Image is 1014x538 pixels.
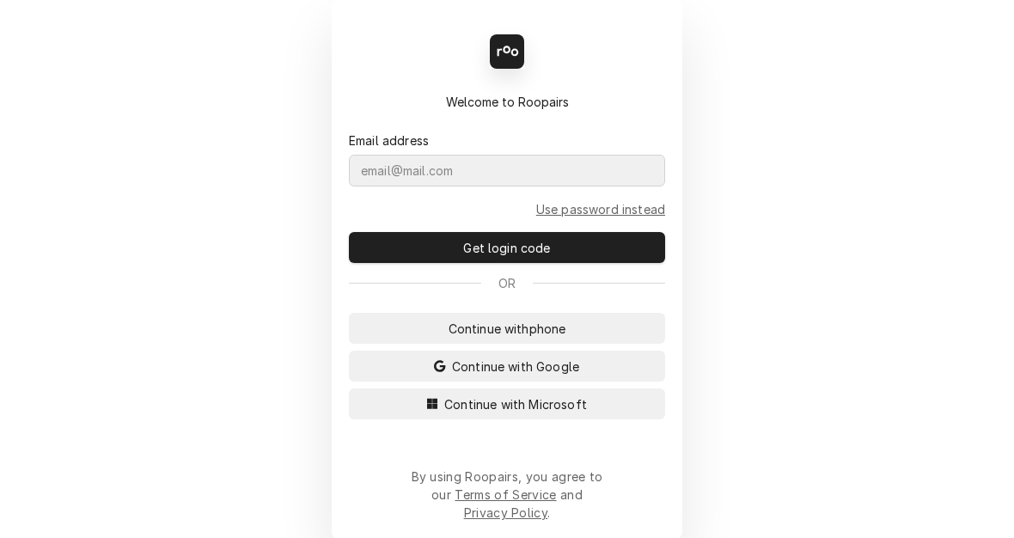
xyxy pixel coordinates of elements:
[349,155,665,186] input: email@mail.com
[460,239,553,257] span: Get login code
[411,468,603,522] div: By using Roopairs, you agree to our and .
[349,274,665,292] div: Or
[349,131,429,150] label: Email address
[349,232,665,263] button: Get login code
[441,395,590,413] span: Continue with Microsoft
[349,313,665,344] button: Continue withphone
[445,320,570,338] span: Continue with phone
[349,93,665,111] div: Welcome to Roopairs
[449,358,583,376] span: Continue with Google
[536,200,665,218] a: Go to Email and password form
[349,351,665,382] button: Continue with Google
[455,487,556,502] a: Terms of Service
[349,388,665,419] button: Continue with Microsoft
[464,505,547,520] a: Privacy Policy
